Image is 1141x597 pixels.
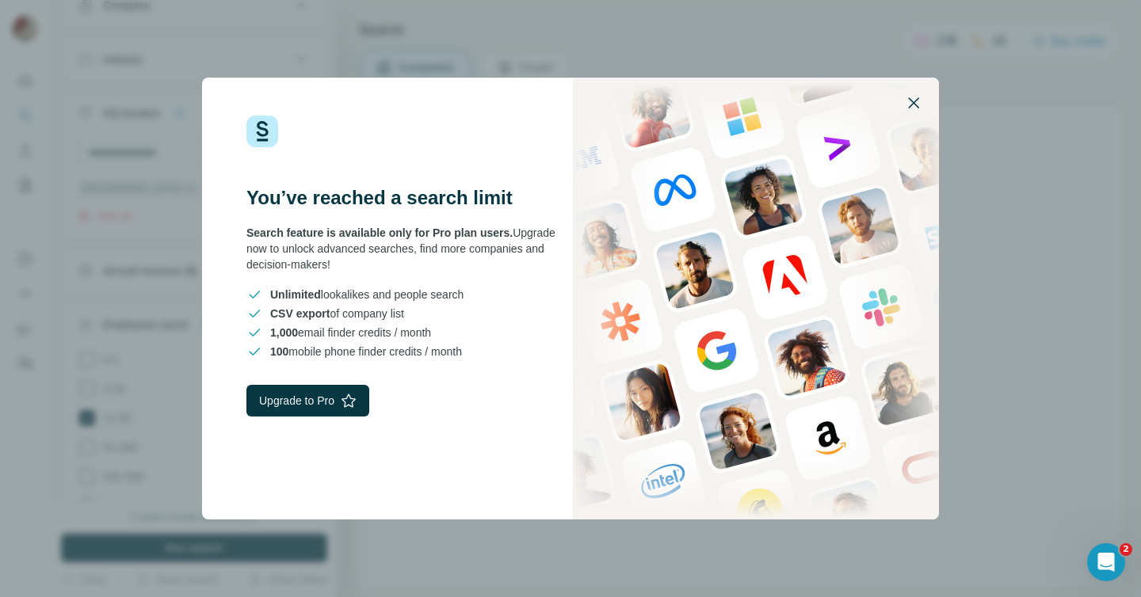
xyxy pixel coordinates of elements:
img: Surfe Stock Photo - showing people and technologies [573,78,939,519]
span: CSV export [270,307,330,320]
span: email finder credits / month [270,325,431,340]
span: 2 [1120,543,1132,556]
img: Surfe Logo [246,116,278,147]
span: 1,000 [270,326,298,339]
button: Upgrade to Pro [246,385,369,416]
span: Unlimited [270,288,321,301]
iframe: Intercom live chat [1087,543,1125,581]
h3: You’ve reached a search limit [246,185,570,211]
span: lookalikes and people search [270,287,464,302]
span: 100 [270,345,288,358]
span: of company list [270,306,404,321]
div: Upgrade now to unlock advanced searches, find more companies and decision-makers! [246,225,570,272]
span: Search feature is available only for Pro plan users. [246,226,513,239]
span: mobile phone finder credits / month [270,344,462,359]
